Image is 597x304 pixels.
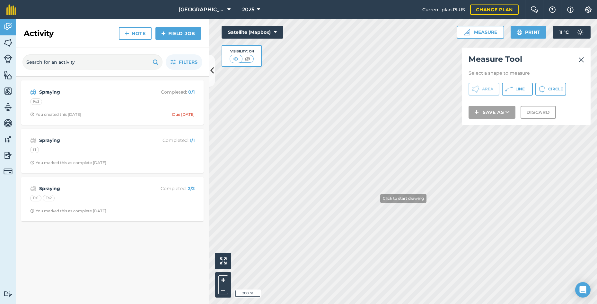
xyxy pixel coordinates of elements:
[469,54,584,67] h2: Measure Tool
[155,27,201,40] a: Field Job
[4,151,13,160] img: svg+xml;base64,PD94bWwgdmVyc2lvbj0iMS4wIiBlbmNvZGluZz0idXRmLTgiPz4KPCEtLSBHZW5lcmF0b3I6IEFkb2JlIE...
[119,27,152,40] a: Note
[220,257,227,264] img: Four arrows, one pointing top left, one top right, one bottom right and the last bottom left
[584,6,592,13] img: A cog icon
[144,185,195,192] p: Completed :
[422,6,465,13] span: Current plan : PLUS
[4,38,13,48] img: svg+xml;base64,PHN2ZyB4bWxucz0iaHR0cDovL3d3dy53My5vcmcvMjAwMC9zdmciIHdpZHRoPSI1NiIgaGVpZ2h0PSI2MC...
[230,49,254,54] div: Visibility: On
[30,208,106,214] div: You marked this as complete [DATE]
[4,102,13,112] img: svg+xml;base64,PD94bWwgdmVyc2lvbj0iMS4wIiBlbmNvZGluZz0idXRmLTgiPz4KPCEtLSBHZW5lcmF0b3I6IEFkb2JlIE...
[30,136,36,144] img: svg+xml;base64,PD94bWwgdmVyc2lvbj0iMS4wIiBlbmNvZGluZz0idXRmLTgiPz4KPCEtLSBHZW5lcmF0b3I6IEFkb2JlIE...
[30,112,81,117] div: You created this [DATE]
[4,22,13,32] img: svg+xml;base64,PD94bWwgdmVyc2lvbj0iMS4wIiBlbmNvZGluZz0idXRmLTgiPz4KPCEtLSBHZW5lcmF0b3I6IEFkb2JlIE...
[521,106,556,119] button: Discard
[30,160,106,165] div: You marked this as complete [DATE]
[30,185,36,192] img: svg+xml;base64,PD94bWwgdmVyc2lvbj0iMS4wIiBlbmNvZGluZz0idXRmLTgiPz4KPCEtLSBHZW5lcmF0b3I6IEFkb2JlIE...
[559,26,569,39] span: 11 ° C
[553,26,591,39] button: 11 °C
[39,88,141,96] strong: Spraying
[39,185,141,192] strong: Spraying
[511,26,547,39] button: Print
[25,133,200,169] a: SprayingCompleted: 1/1f1Clock with arrow pointing clockwiseYou marked this as complete [DATE]
[232,56,240,62] img: svg+xml;base64,PHN2ZyB4bWxucz0iaHR0cDovL3d3dy53My5vcmcvMjAwMC9zdmciIHdpZHRoPSI1MCIgaGVpZ2h0PSI0MC...
[4,134,13,144] img: svg+xml;base64,PD94bWwgdmVyc2lvbj0iMS4wIiBlbmNvZGluZz0idXRmLTgiPz4KPCEtLSBHZW5lcmF0b3I6IEFkb2JlIE...
[482,87,493,92] span: Area
[4,291,13,297] img: svg+xml;base64,PD94bWwgdmVyc2lvbj0iMS4wIiBlbmNvZGluZz0idXRmLTgiPz4KPCEtLSBHZW5lcmF0b3I6IEFkb2JlIE...
[548,87,563,92] span: Circle
[575,282,591,298] div: Open Intercom Messenger
[464,29,470,35] img: Ruler icon
[166,54,202,70] button: Filters
[153,58,159,66] img: svg+xml;base64,PHN2ZyB4bWxucz0iaHR0cDovL3d3dy53My5vcmcvMjAwMC9zdmciIHdpZHRoPSIxOSIgaGVpZ2h0PSIyNC...
[516,28,522,36] img: svg+xml;base64,PHN2ZyB4bWxucz0iaHR0cDovL3d3dy53My5vcmcvMjAwMC9zdmciIHdpZHRoPSIxOSIgaGVpZ2h0PSIyNC...
[4,118,13,128] img: svg+xml;base64,PD94bWwgdmVyc2lvbj0iMS4wIiBlbmNvZGluZz0idXRmLTgiPz4KPCEtLSBHZW5lcmF0b3I6IEFkb2JlIE...
[469,83,499,96] button: Area
[515,87,525,92] span: Line
[161,30,166,37] img: svg+xml;base64,PHN2ZyB4bWxucz0iaHR0cDovL3d3dy53My5vcmcvMjAwMC9zdmciIHdpZHRoPSIxNCIgaGVpZ2h0PSIyNC...
[380,194,426,203] div: Click to start drawing
[578,56,584,64] img: svg+xml;base64,PHN2ZyB4bWxucz0iaHR0cDovL3d3dy53My5vcmcvMjAwMC9zdmciIHdpZHRoPSIyMiIgaGVpZ2h0PSIzMC...
[43,195,55,201] div: Fs2
[30,209,34,213] img: Clock with arrow pointing clockwise
[474,108,479,116] img: svg+xml;base64,PHN2ZyB4bWxucz0iaHR0cDovL3d3dy53My5vcmcvMjAwMC9zdmciIHdpZHRoPSIxNCIgaGVpZ2h0PSIyNC...
[125,30,129,37] img: svg+xml;base64,PHN2ZyB4bWxucz0iaHR0cDovL3d3dy53My5vcmcvMjAwMC9zdmciIHdpZHRoPSIxNCIgaGVpZ2h0PSIyNC...
[179,59,198,66] span: Filters
[30,88,36,96] img: svg+xml;base64,PD94bWwgdmVyc2lvbj0iMS4wIiBlbmNvZGluZz0idXRmLTgiPz4KPCEtLSBHZW5lcmF0b3I6IEFkb2JlIE...
[4,86,13,96] img: svg+xml;base64,PHN2ZyB4bWxucz0iaHR0cDovL3d3dy53My5vcmcvMjAwMC9zdmciIHdpZHRoPSI1NiIgaGVpZ2h0PSI2MC...
[188,186,195,191] strong: 2 / 2
[242,6,254,14] span: 2025
[25,84,200,121] a: SprayingCompleted: 0/1Fs3Clock with arrow pointing clockwiseYou created this [DATE]Due [DATE]
[30,195,41,201] div: Fs1
[30,98,42,105] div: Fs3
[457,26,504,39] button: Measure
[218,275,228,285] button: +
[179,6,225,14] span: [GEOGRAPHIC_DATA]
[470,5,519,15] a: Change plan
[144,137,195,144] p: Completed :
[218,285,228,294] button: –
[144,88,195,96] p: Completed :
[574,26,587,39] img: svg+xml;base64,PD94bWwgdmVyc2lvbj0iMS4wIiBlbmNvZGluZz0idXRmLTgiPz4KPCEtLSBHZW5lcmF0b3I6IEFkb2JlIE...
[30,112,34,116] img: Clock with arrow pointing clockwise
[222,26,283,39] button: Satellite (Mapbox)
[190,137,195,143] strong: 1 / 1
[243,56,251,62] img: svg+xml;base64,PHN2ZyB4bWxucz0iaHR0cDovL3d3dy53My5vcmcvMjAwMC9zdmciIHdpZHRoPSI1MCIgaGVpZ2h0PSI0MC...
[25,181,200,217] a: SprayingCompleted: 2/2Fs1Fs2Clock with arrow pointing clockwiseYou marked this as complete [DATE]
[531,6,538,13] img: Two speech bubbles overlapping with the left bubble in the forefront
[469,106,515,119] button: Save as
[30,147,39,153] div: f1
[4,54,13,63] img: svg+xml;base64,PD94bWwgdmVyc2lvbj0iMS4wIiBlbmNvZGluZz0idXRmLTgiPz4KPCEtLSBHZW5lcmF0b3I6IEFkb2JlIE...
[549,6,556,13] img: A question mark icon
[502,83,533,96] button: Line
[4,70,13,80] img: svg+xml;base64,PHN2ZyB4bWxucz0iaHR0cDovL3d3dy53My5vcmcvMjAwMC9zdmciIHdpZHRoPSI1NiIgaGVpZ2h0PSI2MC...
[469,70,584,76] p: Select a shape to measure
[39,137,141,144] strong: Spraying
[535,83,566,96] button: Circle
[6,5,16,15] img: fieldmargin Logo
[188,89,195,95] strong: 0 / 1
[4,167,13,176] img: svg+xml;base64,PD94bWwgdmVyc2lvbj0iMS4wIiBlbmNvZGluZz0idXRmLTgiPz4KPCEtLSBHZW5lcmF0b3I6IEFkb2JlIE...
[22,54,162,70] input: Search for an activity
[24,28,54,39] h2: Activity
[172,112,195,117] div: Due [DATE]
[567,6,574,14] img: svg+xml;base64,PHN2ZyB4bWxucz0iaHR0cDovL3d3dy53My5vcmcvMjAwMC9zdmciIHdpZHRoPSIxNyIgaGVpZ2h0PSIxNy...
[30,161,34,165] img: Clock with arrow pointing clockwise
